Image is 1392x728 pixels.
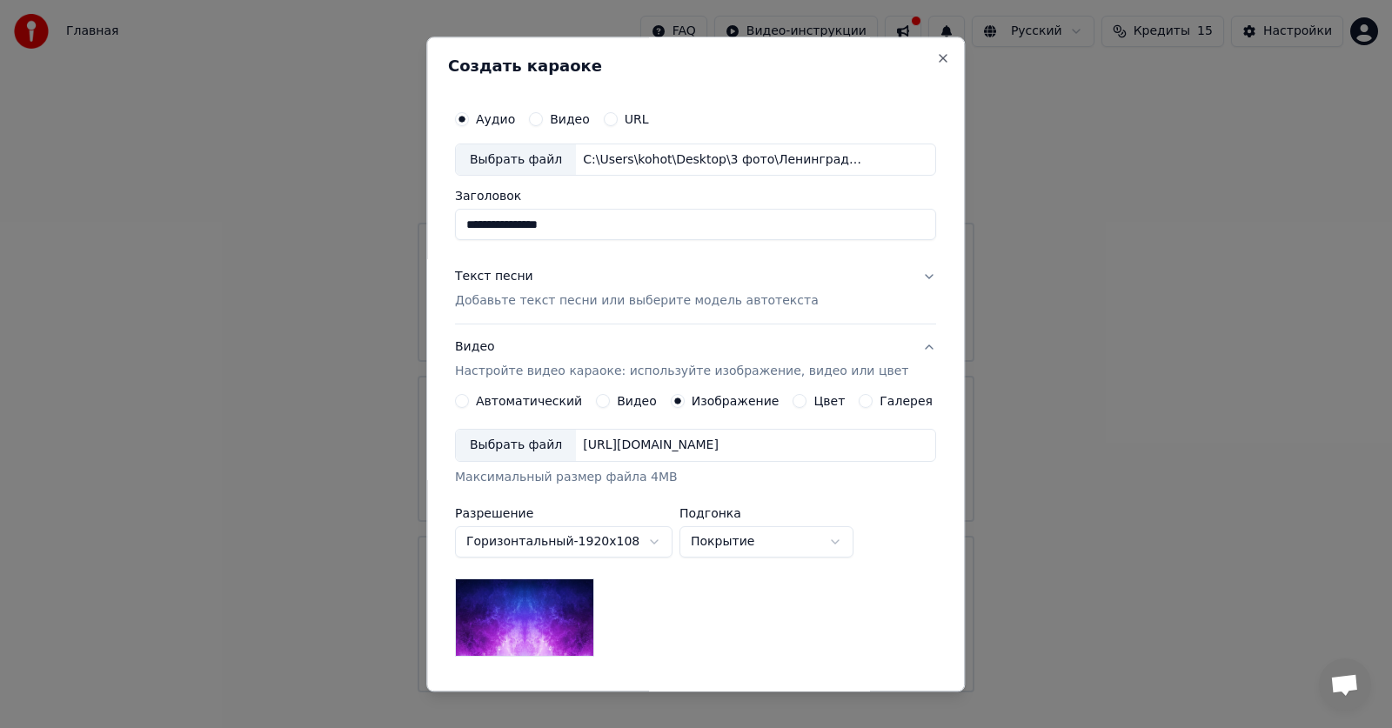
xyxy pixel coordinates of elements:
[455,190,936,203] label: Заголовок
[456,431,576,462] div: Выбрать файл
[576,151,872,169] div: C:\Users\kohot\Desktop\3 фото\Ленинград ВВВ.mp3
[476,113,515,125] label: Аудио
[679,508,853,520] label: Подгонка
[692,396,780,408] label: Изображение
[476,396,582,408] label: Автоматический
[455,255,936,324] button: Текст песниДобавьте текст песни или выберите модель автотекста
[455,508,673,520] label: Разрешение
[455,269,533,286] div: Текст песни
[455,470,936,487] div: Максимальный размер файла 4MB
[550,113,590,125] label: Видео
[617,396,657,408] label: Видео
[455,325,936,395] button: ВидеоНастройте видео караоке: используйте изображение, видео или цвет
[456,144,576,176] div: Выбрать файл
[455,364,908,381] p: Настройте видео караоке: используйте изображение, видео или цвет
[880,396,934,408] label: Галерея
[625,113,649,125] label: URL
[455,293,819,311] p: Добавьте текст песни или выберите модель автотекста
[814,396,846,408] label: Цвет
[455,339,908,381] div: Видео
[576,437,726,455] div: [URL][DOMAIN_NAME]
[448,58,943,74] h2: Создать караоке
